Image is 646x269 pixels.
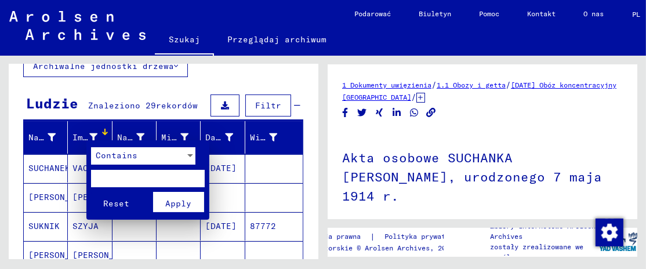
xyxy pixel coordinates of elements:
span: Apply [165,198,191,209]
span: Contains [96,150,137,161]
button: Apply [153,192,204,212]
img: Zmiana zgody [596,219,623,246]
button: Reset [91,192,142,212]
span: Reset [103,198,129,209]
div: Zmiana zgody [595,218,623,246]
